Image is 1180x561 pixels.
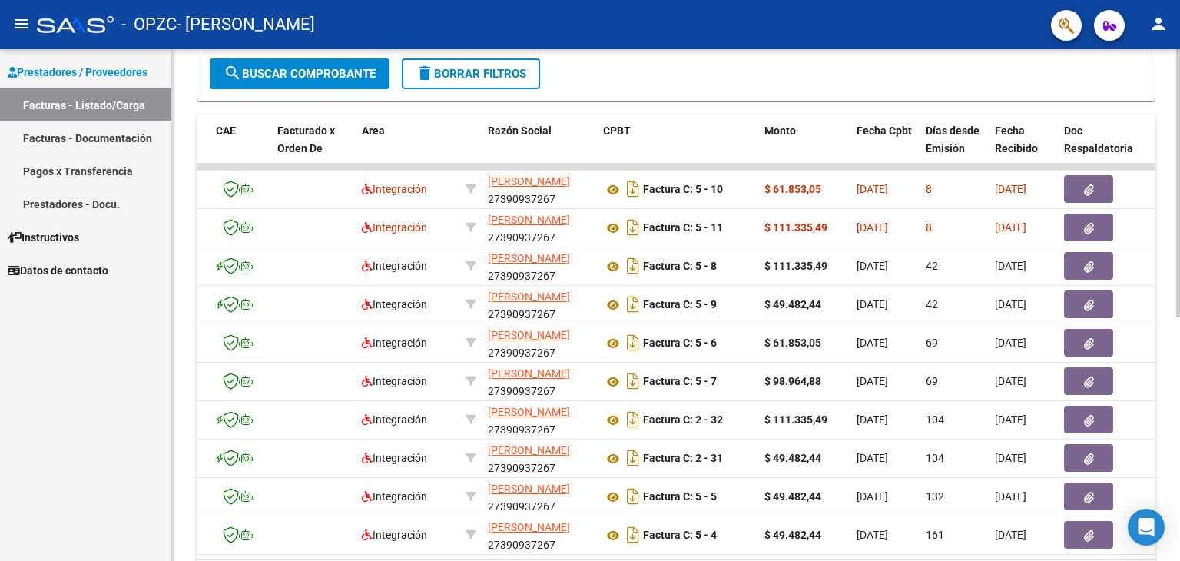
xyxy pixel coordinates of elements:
i: Descargar documento [623,215,643,240]
strong: Factura C: 2 - 32 [643,414,723,427]
span: Integración [362,529,427,541]
span: [DATE] [857,337,888,349]
datatable-header-cell: Fecha Recibido [989,115,1058,182]
span: 132 [926,490,944,503]
button: Buscar Comprobante [210,58,389,89]
strong: Factura C: 5 - 6 [643,337,717,350]
div: 27390937267 [488,480,591,513]
span: Integración [362,298,427,310]
mat-icon: delete [416,64,434,82]
i: Descargar documento [623,484,643,509]
button: Borrar Filtros [402,58,540,89]
span: [PERSON_NAME] [488,175,570,188]
strong: $ 98.964,88 [764,375,821,387]
mat-icon: person [1149,15,1168,33]
span: Integración [362,183,427,195]
span: Integración [362,260,427,272]
datatable-header-cell: Doc Respaldatoria [1058,115,1150,182]
div: Open Intercom Messenger [1128,509,1165,546]
span: [DATE] [995,490,1026,503]
strong: $ 111.335,49 [764,221,827,234]
datatable-header-cell: Facturado x Orden De [271,115,356,182]
datatable-header-cell: CPBT [597,115,758,182]
span: Integración [362,375,427,387]
span: - OPZC [121,8,177,41]
span: Instructivos [8,229,79,246]
strong: Factura C: 2 - 31 [643,453,723,465]
span: Fecha Cpbt [857,124,912,137]
span: [DATE] [995,337,1026,349]
span: [DATE] [995,260,1026,272]
div: 27390937267 [488,442,591,474]
div: 27390937267 [488,173,591,205]
datatable-header-cell: Fecha Cpbt [850,115,920,182]
i: Descargar documento [623,446,643,470]
datatable-header-cell: Area [356,115,459,182]
strong: Factura C: 5 - 11 [643,222,723,234]
div: 27390937267 [488,288,591,320]
span: [DATE] [995,375,1026,387]
span: Integración [362,452,427,464]
span: 8 [926,183,932,195]
span: Buscar Comprobante [224,67,376,81]
strong: $ 111.335,49 [764,260,827,272]
span: [DATE] [995,413,1026,426]
strong: $ 111.335,49 [764,413,827,426]
div: 27390937267 [488,250,591,282]
i: Descargar documento [623,523,643,547]
mat-icon: menu [12,15,31,33]
i: Descargar documento [623,292,643,317]
span: Integración [362,490,427,503]
div: 27390937267 [488,211,591,244]
strong: $ 49.482,44 [764,490,821,503]
strong: Factura C: 5 - 5 [643,491,717,503]
span: Días desde Emisión [926,124,979,154]
span: [DATE] [857,260,888,272]
span: 104 [926,452,944,464]
span: [DATE] [857,529,888,541]
span: [PERSON_NAME] [488,329,570,341]
strong: Factura C: 5 - 7 [643,376,717,388]
div: 27390937267 [488,519,591,551]
datatable-header-cell: Días desde Emisión [920,115,989,182]
div: 27390937267 [488,403,591,436]
strong: Factura C: 5 - 4 [643,529,717,542]
span: [DATE] [857,490,888,503]
span: [DATE] [857,452,888,464]
span: [DATE] [857,298,888,310]
span: 8 [926,221,932,234]
span: [PERSON_NAME] [488,214,570,226]
span: [DATE] [995,529,1026,541]
span: [DATE] [995,221,1026,234]
i: Descargar documento [623,177,643,201]
span: [PERSON_NAME] [488,367,570,380]
span: Borrar Filtros [416,67,526,81]
span: [PERSON_NAME] [488,521,570,533]
i: Descargar documento [623,407,643,432]
datatable-header-cell: Monto [758,115,850,182]
span: [DATE] [857,413,888,426]
span: [DATE] [995,298,1026,310]
span: Facturado x Orden De [277,124,335,154]
span: - [PERSON_NAME] [177,8,315,41]
span: Integración [362,413,427,426]
span: 42 [926,298,938,310]
span: [PERSON_NAME] [488,290,570,303]
span: Fecha Recibido [995,124,1038,154]
span: CPBT [603,124,631,137]
strong: $ 49.482,44 [764,452,821,464]
strong: $ 61.853,05 [764,337,821,349]
span: 104 [926,413,944,426]
i: Descargar documento [623,330,643,355]
strong: $ 61.853,05 [764,183,821,195]
span: Doc Respaldatoria [1064,124,1133,154]
span: Monto [764,124,796,137]
span: 42 [926,260,938,272]
span: Integración [362,221,427,234]
strong: $ 49.482,44 [764,298,821,310]
span: 69 [926,337,938,349]
span: [PERSON_NAME] [488,444,570,456]
i: Descargar documento [623,369,643,393]
span: 69 [926,375,938,387]
span: Datos de contacto [8,262,108,279]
